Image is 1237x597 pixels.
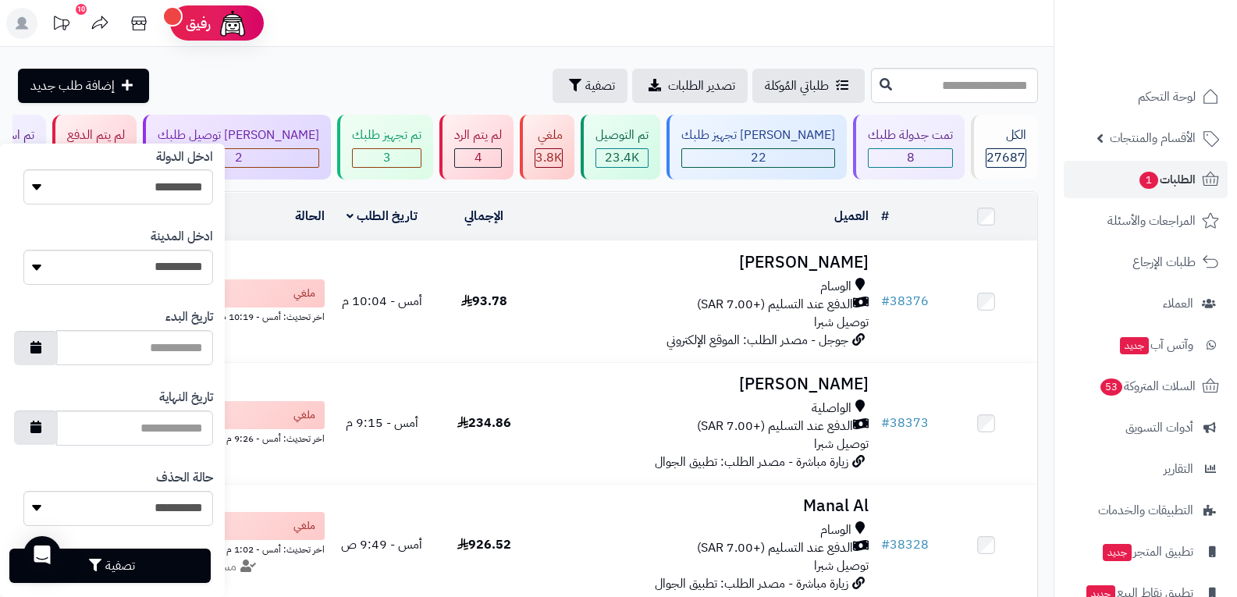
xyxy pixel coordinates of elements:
[881,414,890,432] span: #
[1064,409,1228,446] a: أدوات التسويق
[1118,334,1193,356] span: وآتس آب
[907,148,915,167] span: 8
[1164,458,1193,480] span: التقارير
[542,254,869,272] h3: [PERSON_NAME]
[553,69,627,103] button: تصفية
[605,148,639,167] span: 23.4K
[1064,202,1228,240] a: المراجعات والأسئلة
[457,535,511,554] span: 926.52
[1064,368,1228,405] a: السلات المتروكة53
[812,400,851,418] span: الواصلية
[1064,78,1228,115] a: لوحة التحكم
[342,292,422,311] span: أمس - 10:04 م
[682,149,834,167] div: 22
[595,126,649,144] div: تم التوصيل
[585,76,615,95] span: تصفية
[578,115,663,179] a: تم التوصيل 23.4K
[1064,450,1228,488] a: التقارير
[41,8,80,43] a: تحديثات المنصة
[1064,326,1228,364] a: وآتس آبجديد
[814,313,869,332] span: توصيل شبرا
[1101,541,1193,563] span: تطبيق المتجر
[1125,417,1193,439] span: أدوات التسويق
[814,435,869,453] span: توصيل شبرا
[158,149,318,167] div: 2
[697,539,853,557] span: الدفع عند التسليم (+7.00 SAR)
[668,76,735,95] span: تصدير الطلبات
[881,414,929,432] a: #38373
[697,418,853,435] span: الدفع عند التسليم (+7.00 SAR)
[868,126,953,144] div: تمت جدولة طلبك
[850,115,968,179] a: تمت جدولة طلبك 8
[881,207,889,226] a: #
[383,148,391,167] span: 3
[814,556,869,575] span: توصيل شبرا
[186,14,211,33] span: رفيق
[67,126,125,144] div: لم يتم الدفع
[1163,293,1193,314] span: العملاء
[752,69,865,103] a: طلباتي المُوكلة
[346,414,418,432] span: أمس - 9:15 م
[1100,378,1122,396] span: 53
[151,228,213,246] label: ادخل المدينة
[235,148,243,167] span: 2
[881,535,890,554] span: #
[535,148,562,167] span: 3.8K
[293,407,315,423] span: ملغي
[158,126,319,144] div: [PERSON_NAME] توصيل طلبك
[1107,210,1196,232] span: المراجعات والأسئلة
[159,389,213,407] label: تاريخ النهاية
[156,469,213,487] label: حالة الحذف
[156,148,213,166] label: ادخل الدولة
[1064,492,1228,529] a: التطبيقات والخدمات
[1099,375,1196,397] span: السلات المتروكة
[1064,285,1228,322] a: العملاء
[968,115,1041,179] a: الكل27687
[18,69,149,103] a: إضافة طلب جديد
[820,521,851,539] span: الوسام
[986,148,1026,167] span: 27687
[347,207,418,226] a: تاريخ الطلب
[76,4,87,15] div: 10
[820,278,851,296] span: الوسام
[655,453,848,471] span: زيارة مباشرة - مصدر الطلب: تطبيق الجوال
[869,149,952,167] div: 8
[751,148,766,167] span: 22
[881,292,929,311] a: #38376
[293,286,315,301] span: ملغي
[352,126,421,144] div: تم تجهيز طلبك
[30,76,115,95] span: إضافة طلب جديد
[334,115,436,179] a: تم تجهيز طلبك 3
[461,292,507,311] span: 93.78
[1120,337,1149,354] span: جديد
[1132,251,1196,273] span: طلبات الإرجاع
[1138,169,1196,190] span: الطلبات
[663,115,850,179] a: [PERSON_NAME] تجهيز طلبك 22
[1064,243,1228,281] a: طلبات الإرجاع
[632,69,748,103] a: تصدير الطلبات
[341,535,422,554] span: أمس - 9:49 ص
[1139,172,1158,189] span: 1
[655,574,848,593] span: زيارة مباشرة - مصدر الطلب: تطبيق الجوال
[986,126,1026,144] div: الكل
[542,497,869,515] h3: Manal Al
[464,207,503,226] a: الإجمالي
[535,149,562,167] div: 3837
[455,149,501,167] div: 4
[681,126,835,144] div: [PERSON_NAME] تجهيز طلبك
[517,115,578,179] a: ملغي 3.8K
[1064,533,1228,570] a: تطبيق المتجرجديد
[457,414,511,432] span: 234.86
[217,8,248,39] img: ai-face.png
[881,292,890,311] span: #
[881,535,929,554] a: #38328
[475,148,482,167] span: 4
[535,126,563,144] div: ملغي
[765,76,829,95] span: طلباتي المُوكلة
[9,549,211,583] button: تصفية
[295,207,325,226] a: الحالة
[49,115,140,179] a: لم يتم الدفع 373
[834,207,869,226] a: العميل
[1110,127,1196,149] span: الأقسام والمنتجات
[1064,161,1228,198] a: الطلبات1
